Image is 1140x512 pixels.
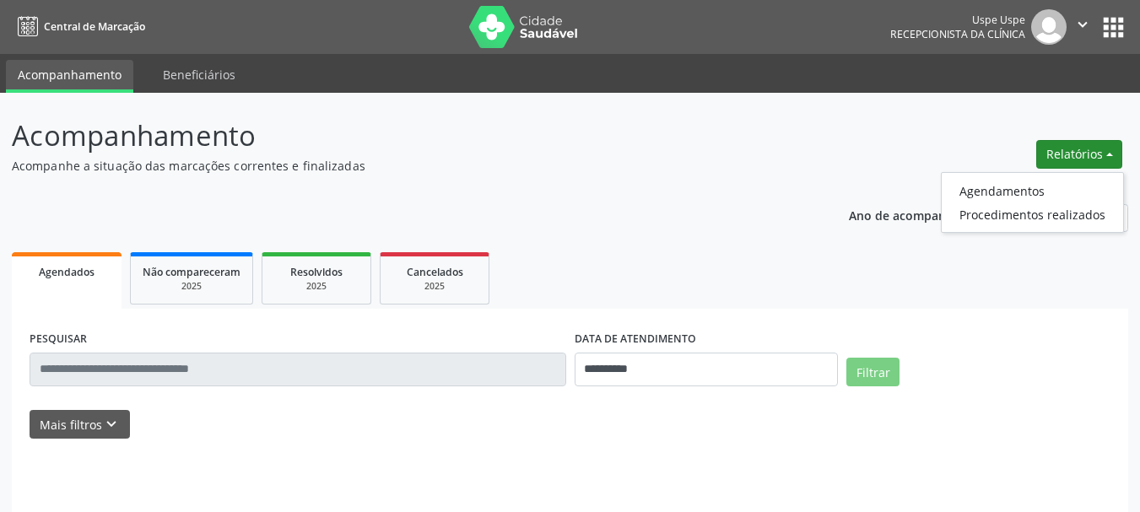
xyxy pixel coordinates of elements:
[941,172,1124,233] ul: Relatórios
[575,326,696,353] label: DATA DE ATENDIMENTO
[890,27,1025,41] span: Recepcionista da clínica
[1067,9,1099,45] button: 
[1031,9,1067,45] img: img
[392,280,477,293] div: 2025
[44,19,145,34] span: Central de Marcação
[30,326,87,353] label: PESQUISAR
[890,13,1025,27] div: Uspe Uspe
[6,60,133,93] a: Acompanhamento
[1073,15,1092,34] i: 
[849,204,998,225] p: Ano de acompanhamento
[846,358,900,386] button: Filtrar
[407,265,463,279] span: Cancelados
[1036,140,1122,169] button: Relatórios
[102,415,121,434] i: keyboard_arrow_down
[942,202,1123,226] a: Procedimentos realizados
[942,179,1123,202] a: Agendamentos
[151,60,247,89] a: Beneficiários
[12,115,793,157] p: Acompanhamento
[143,280,240,293] div: 2025
[12,13,145,40] a: Central de Marcação
[1099,13,1128,42] button: apps
[274,280,359,293] div: 2025
[143,265,240,279] span: Não compareceram
[290,265,343,279] span: Resolvidos
[39,265,95,279] span: Agendados
[30,410,130,439] button: Mais filtroskeyboard_arrow_down
[12,157,793,175] p: Acompanhe a situação das marcações correntes e finalizadas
